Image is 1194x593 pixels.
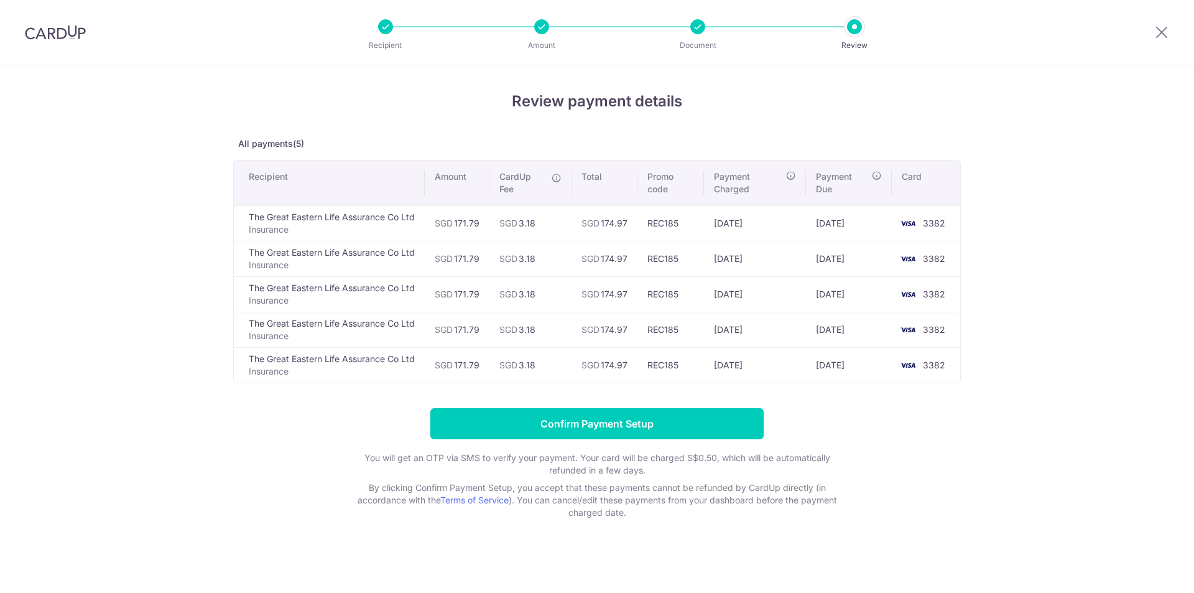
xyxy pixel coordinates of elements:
[425,276,489,312] td: 171.79
[714,170,782,195] span: Payment Charged
[348,452,846,477] p: You will get an OTP via SMS to verify your payment. Your card will be charged S$0.50, which will ...
[572,241,637,276] td: 174.97
[816,170,868,195] span: Payment Due
[435,253,453,264] span: SGD
[425,347,489,383] td: 171.79
[704,241,806,276] td: [DATE]
[435,360,453,370] span: SGD
[895,287,920,302] img: <span class="translation_missing" title="translation missing: en.account_steps.new_confirm_form.b...
[806,312,892,347] td: [DATE]
[249,330,415,342] p: Insurance
[572,276,637,312] td: 174.97
[435,218,453,228] span: SGD
[499,324,517,335] span: SGD
[340,39,432,52] p: Recipient
[572,205,637,241] td: 174.97
[234,276,425,312] td: The Great Eastern Life Assurance Co Ltd
[572,347,637,383] td: 174.97
[895,358,920,373] img: <span class="translation_missing" title="translation missing: en.account_steps.new_confirm_form.b...
[249,223,415,236] p: Insurance
[923,218,945,228] span: 3382
[489,312,572,347] td: 3.18
[806,276,892,312] td: [DATE]
[440,495,509,505] a: Terms of Service
[637,205,704,241] td: REC185
[637,161,704,205] th: Promo code
[234,241,425,276] td: The Great Eastern Life Assurance Co Ltd
[435,289,453,299] span: SGD
[496,39,588,52] p: Amount
[581,324,599,335] span: SGD
[581,218,599,228] span: SGD
[249,294,415,307] p: Insurance
[704,205,806,241] td: [DATE]
[425,241,489,276] td: 171.79
[234,205,425,241] td: The Great Eastern Life Assurance Co Ltd
[425,161,489,205] th: Amount
[234,312,425,347] td: The Great Eastern Life Assurance Co Ltd
[895,322,920,337] img: <span class="translation_missing" title="translation missing: en.account_steps.new_confirm_form.b...
[923,289,945,299] span: 3382
[489,347,572,383] td: 3.18
[499,218,517,228] span: SGD
[499,170,545,195] span: CardUp Fee
[806,241,892,276] td: [DATE]
[489,241,572,276] td: 3.18
[25,25,86,40] img: CardUp
[348,482,846,519] p: By clicking Confirm Payment Setup, you accept that these payments cannot be refunded by CardUp di...
[923,253,945,264] span: 3382
[499,289,517,299] span: SGD
[435,324,453,335] span: SGD
[652,39,744,52] p: Document
[637,347,704,383] td: REC185
[234,161,425,205] th: Recipient
[892,161,960,205] th: Card
[923,324,945,335] span: 3382
[704,276,806,312] td: [DATE]
[233,90,961,113] h4: Review payment details
[425,205,489,241] td: 171.79
[581,289,599,299] span: SGD
[637,312,704,347] td: REC185
[425,312,489,347] td: 171.79
[895,216,920,231] img: <span class="translation_missing" title="translation missing: en.account_steps.new_confirm_form.b...
[806,205,892,241] td: [DATE]
[895,251,920,266] img: <span class="translation_missing" title="translation missing: en.account_steps.new_confirm_form.b...
[430,408,764,439] input: Confirm Payment Setup
[704,347,806,383] td: [DATE]
[233,138,961,150] p: All payments(5)
[637,241,704,276] td: REC185
[249,365,415,378] p: Insurance
[1114,556,1182,587] iframe: Opens a widget where you can find more information
[704,312,806,347] td: [DATE]
[637,276,704,312] td: REC185
[923,360,945,370] span: 3382
[808,39,900,52] p: Review
[499,360,517,370] span: SGD
[581,253,599,264] span: SGD
[572,312,637,347] td: 174.97
[489,205,572,241] td: 3.18
[489,276,572,312] td: 3.18
[581,360,599,370] span: SGD
[499,253,517,264] span: SGD
[234,347,425,383] td: The Great Eastern Life Assurance Co Ltd
[249,259,415,271] p: Insurance
[572,161,637,205] th: Total
[806,347,892,383] td: [DATE]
